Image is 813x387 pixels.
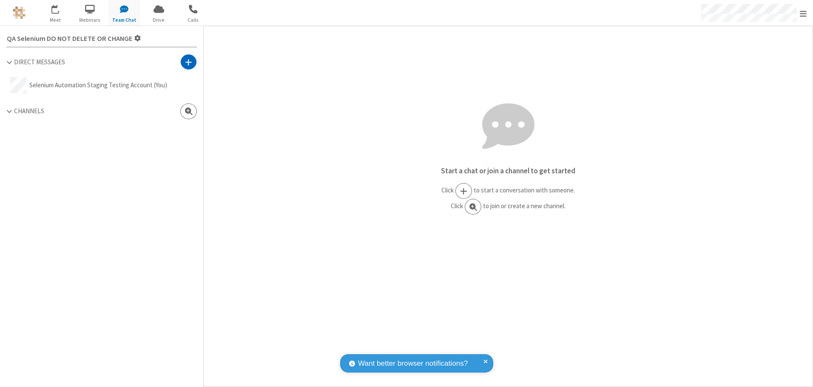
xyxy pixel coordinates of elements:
button: Selenium Automation Staging Testing Account (You) [6,73,197,97]
span: Team Chat [108,16,140,24]
span: Want better browser notifications? [358,358,468,369]
span: Calls [177,16,209,24]
img: QA Selenium DO NOT DELETE OR CHANGE [13,6,26,19]
span: Channels [14,107,44,115]
span: Direct Messages [14,58,65,66]
p: Start a chat or join a channel to get started [204,166,813,177]
p: Click to start a conversation with someone. Click to join or create a new channel. [204,183,813,215]
span: Webinars [74,16,106,24]
button: Settings [3,29,145,47]
span: Meet [40,16,71,24]
div: 1 [57,5,63,11]
span: QA Selenium DO NOT DELETE OR CHANGE [7,35,133,43]
span: Drive [143,16,175,24]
